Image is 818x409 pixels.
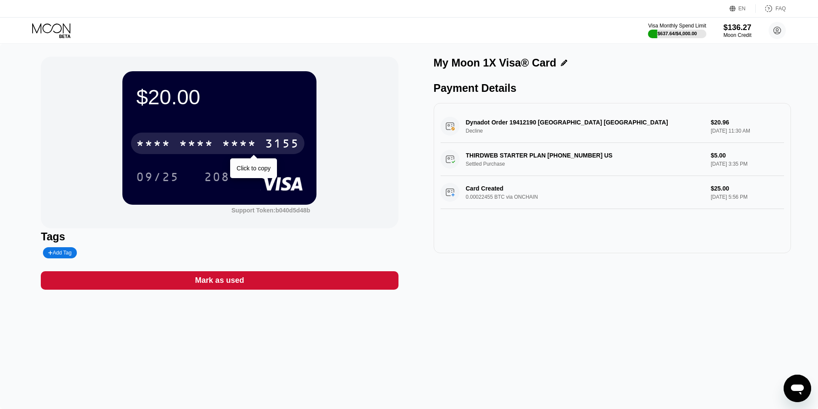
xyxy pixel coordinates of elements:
div: Visa Monthly Spend Limit$637.64/$4,000.00 [648,23,706,38]
div: Visa Monthly Spend Limit [648,23,706,29]
div: Mark as used [195,276,244,285]
div: $136.27 [724,23,751,32]
div: Moon Credit [724,32,751,38]
div: FAQ [775,6,786,12]
div: My Moon 1X Visa® Card [434,57,556,69]
iframe: Button to launch messaging window [784,375,811,402]
div: $637.64 / $4,000.00 [657,31,697,36]
div: Support Token: b040d5d48b [231,207,310,214]
div: Payment Details [434,82,791,94]
div: 09/25 [136,171,179,185]
div: Click to copy [237,165,271,172]
div: 3155 [265,138,299,151]
div: 208 [198,166,236,188]
div: EN [730,4,756,13]
div: Tags [41,230,398,243]
div: FAQ [756,4,786,13]
div: EN [739,6,746,12]
div: Mark as used [41,271,398,290]
div: 09/25 [130,166,185,188]
div: Support Token:b040d5d48b [231,207,310,214]
div: Add Tag [43,247,76,258]
div: $136.27Moon Credit [724,23,751,38]
div: 208 [204,171,230,185]
div: $20.00 [136,85,303,109]
div: Add Tag [48,250,71,256]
